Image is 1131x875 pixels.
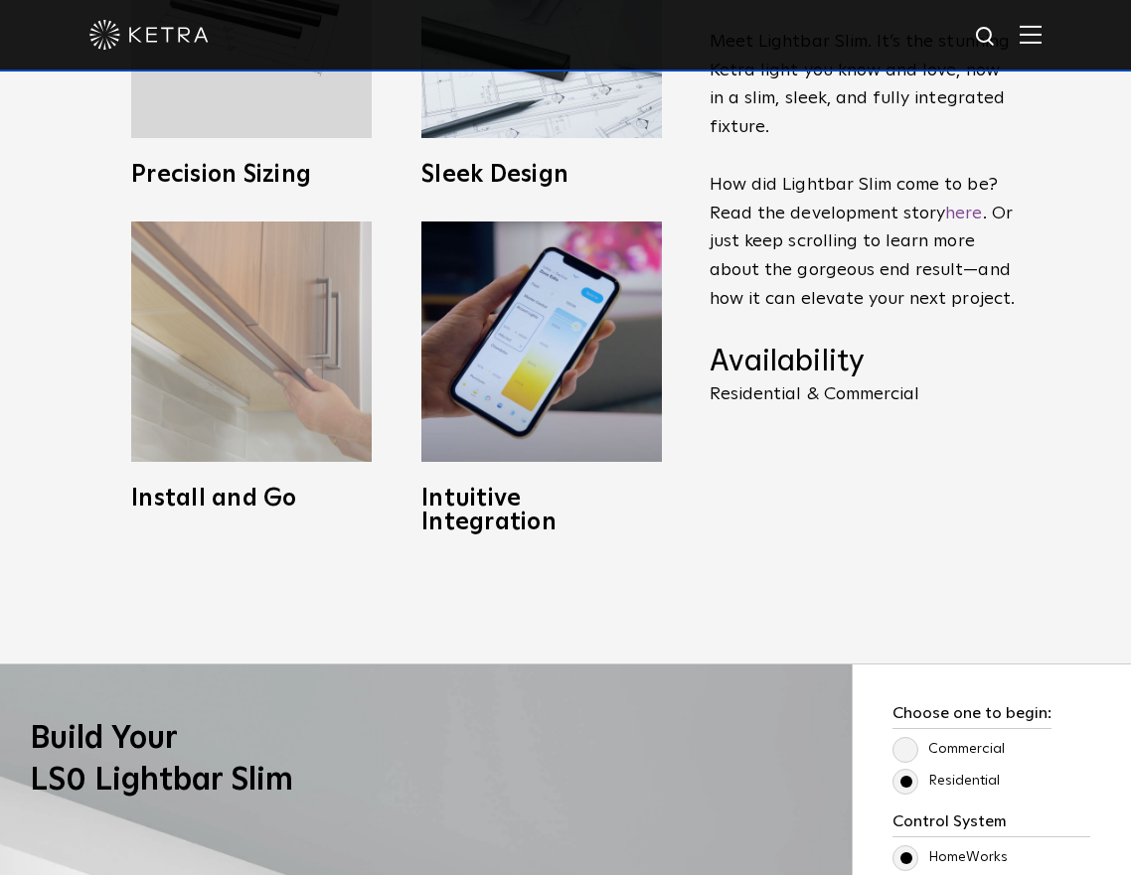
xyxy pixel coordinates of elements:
[945,205,982,222] a: here
[131,163,372,187] h3: Precision Sizing
[421,487,662,534] h3: Intuitive Integration
[131,487,372,510] h3: Install and Go
[1020,25,1042,44] img: Hamburger%20Nav.svg
[710,344,1018,381] h4: Availability
[892,812,1090,837] h3: Control System
[421,221,662,462] img: L30_SystemIntegration
[892,704,1051,729] h3: Choose one to begin:
[892,773,1000,790] label: Residential
[892,849,1008,866] label: HomeWorks
[421,163,662,187] h3: Sleek Design
[131,221,372,462] img: LS0_Easy_Install
[974,25,999,50] img: search icon
[710,28,1018,314] p: Meet Lightbar Slim. It’s the stunning Ketra light you know and love, now in a slim, sleek, and fu...
[89,20,209,50] img: ketra-logo-2019-white
[710,385,1018,403] p: Residential & Commercial
[892,741,1005,758] label: Commercial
